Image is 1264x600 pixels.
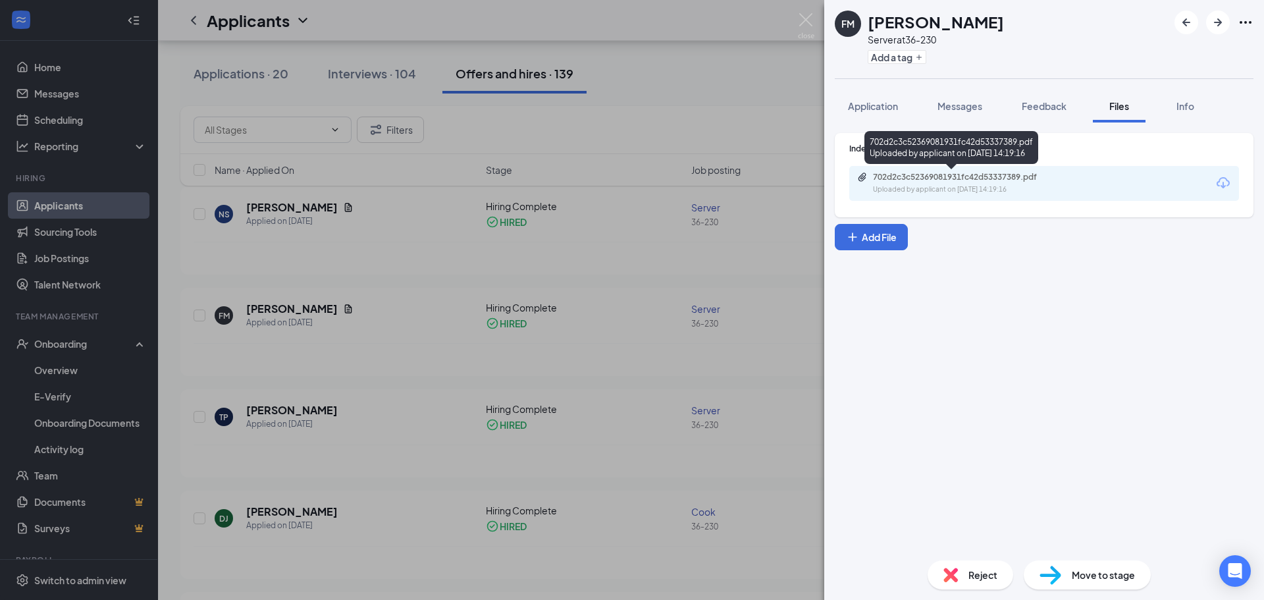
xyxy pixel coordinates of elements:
[868,11,1004,33] h1: [PERSON_NAME]
[857,172,868,182] svg: Paperclip
[873,172,1057,182] div: 702d2c3c52369081931fc42d53337389.pdf
[868,50,926,64] button: PlusAdd a tag
[864,131,1038,164] div: 702d2c3c52369081931fc42d53337389.pdf Uploaded by applicant on [DATE] 14:19:16
[1109,100,1129,112] span: Files
[868,33,1004,46] div: Server at 36-230
[1178,14,1194,30] svg: ArrowLeftNew
[849,143,1239,154] div: Indeed Resume
[857,172,1070,195] a: Paperclip702d2c3c52369081931fc42d53337389.pdfUploaded by applicant on [DATE] 14:19:16
[835,224,908,250] button: Add FilePlus
[1174,11,1198,34] button: ArrowLeftNew
[1022,100,1066,112] span: Feedback
[1219,555,1251,587] div: Open Intercom Messenger
[841,17,855,30] div: FM
[848,100,898,112] span: Application
[1215,175,1231,191] svg: Download
[1072,568,1135,582] span: Move to stage
[1210,14,1226,30] svg: ArrowRight
[873,184,1070,195] div: Uploaded by applicant on [DATE] 14:19:16
[1238,14,1253,30] svg: Ellipses
[1176,100,1194,112] span: Info
[937,100,982,112] span: Messages
[1206,11,1230,34] button: ArrowRight
[968,568,997,582] span: Reject
[846,231,859,244] svg: Plus
[915,53,923,61] svg: Plus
